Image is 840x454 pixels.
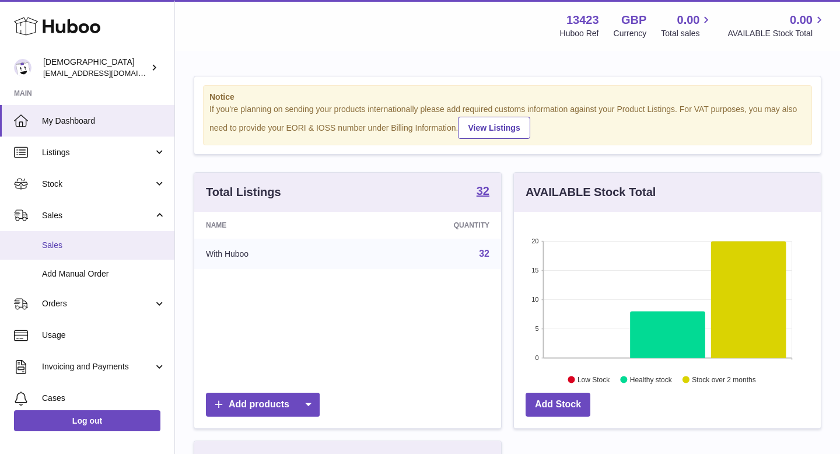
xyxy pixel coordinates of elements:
span: Total sales [661,28,713,39]
a: Add Stock [526,393,590,417]
span: Add Manual Order [42,268,166,280]
strong: Notice [209,92,806,103]
span: Listings [42,147,153,158]
a: 0.00 AVAILABLE Stock Total [727,12,826,39]
span: 0.00 [790,12,813,28]
text: 5 [535,325,538,332]
span: AVAILABLE Stock Total [727,28,826,39]
text: Stock over 2 months [692,375,755,383]
a: View Listings [458,117,530,139]
th: Quantity [356,212,501,239]
span: My Dashboard [42,116,166,127]
span: Usage [42,330,166,341]
strong: 13423 [566,12,599,28]
span: [EMAIL_ADDRESS][DOMAIN_NAME] [43,68,171,78]
img: olgazyuz@outlook.com [14,59,32,76]
span: Orders [42,298,153,309]
a: 32 [477,185,489,199]
text: Healthy stock [630,375,673,383]
a: 32 [479,249,489,259]
span: Stock [42,179,153,190]
h3: AVAILABLE Stock Total [526,184,656,200]
div: Currency [614,28,647,39]
span: Cases [42,393,166,404]
div: [DEMOGRAPHIC_DATA] [43,57,148,79]
text: Low Stock [577,375,610,383]
a: 0.00 Total sales [661,12,713,39]
text: 10 [531,296,538,303]
text: 0 [535,354,538,361]
a: Log out [14,410,160,431]
strong: GBP [621,12,646,28]
div: Huboo Ref [560,28,599,39]
div: If you're planning on sending your products internationally please add required customs informati... [209,104,806,139]
h3: Total Listings [206,184,281,200]
text: 20 [531,238,538,245]
text: 15 [531,267,538,274]
td: With Huboo [194,239,356,269]
span: 0.00 [677,12,700,28]
a: Add products [206,393,320,417]
span: Sales [42,210,153,221]
strong: 32 [477,185,489,197]
th: Name [194,212,356,239]
span: Sales [42,240,166,251]
span: Invoicing and Payments [42,361,153,372]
